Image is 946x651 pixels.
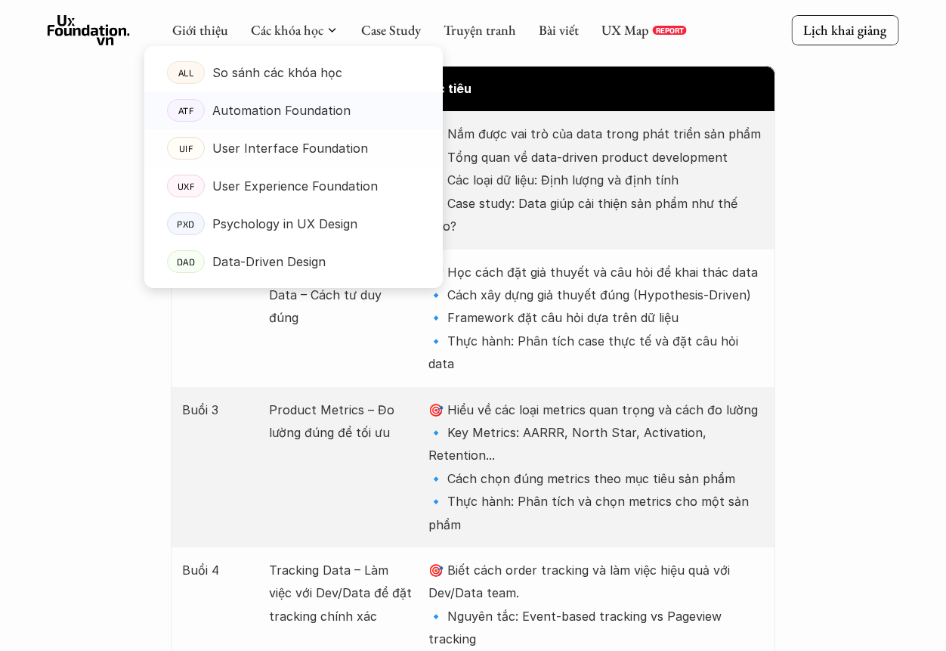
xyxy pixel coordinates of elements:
[656,26,684,35] p: REPORT
[269,261,413,330] p: Giả thuyết & câu hỏi về Data – Cách tư duy đúng
[182,559,254,581] p: Buổi 4
[212,61,342,84] p: So sánh các khóa học
[178,67,193,78] p: ALL
[444,21,516,39] a: Truyện tranh
[601,21,649,39] a: UX Map
[212,99,351,122] p: Automation Foundation
[177,181,194,191] p: UXF
[182,398,254,421] p: Buổi 3
[428,122,764,237] p: 🎯 Nắm được vai trò của data trong phát triển sản phẩm 🔹 Tổng quan về data-driven product developm...
[269,398,413,445] p: Product Metrics – Đo lường đúng để tối ưu
[419,81,471,96] strong: Mục tiêu
[144,129,443,167] a: UIFUser Interface Foundation
[176,256,195,267] p: DAD
[178,105,193,116] p: ATF
[144,91,443,129] a: ATFAutomation Foundation
[653,26,687,35] a: REPORT
[212,137,368,160] p: User Interface Foundation
[144,54,443,91] a: ALLSo sánh các khóa học
[144,205,443,243] a: PXDPsychology in UX Design
[803,21,886,39] p: Lịch khai giảng
[212,212,357,235] p: Psychology in UX Design
[428,261,764,376] p: 🎯 Học cách đặt giả thuyết và câu hỏi để khai thác data 🔹 Cách xây dựng giả thuyết đúng (Hypothesi...
[144,167,443,205] a: UXFUser Experience Foundation
[172,21,228,39] a: Giới thiệu
[212,175,378,197] p: User Experience Foundation
[251,21,323,39] a: Các khóa học
[539,21,579,39] a: Bài viết
[428,398,764,536] p: 🎯 Hiểu về các loại metrics quan trọng và cách đo lường 🔹 Key Metrics: AARRR, North Star, Activati...
[178,143,193,153] p: UIF
[791,15,898,45] a: Lịch khai giảng
[177,219,195,229] p: PXD
[212,250,326,273] p: Data-Driven Design
[361,21,421,39] a: Case Study
[269,559,413,628] p: Tracking Data – Làm việc với Dev/Data để đặt tracking chính xác
[144,243,443,281] a: DADData-Driven Design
